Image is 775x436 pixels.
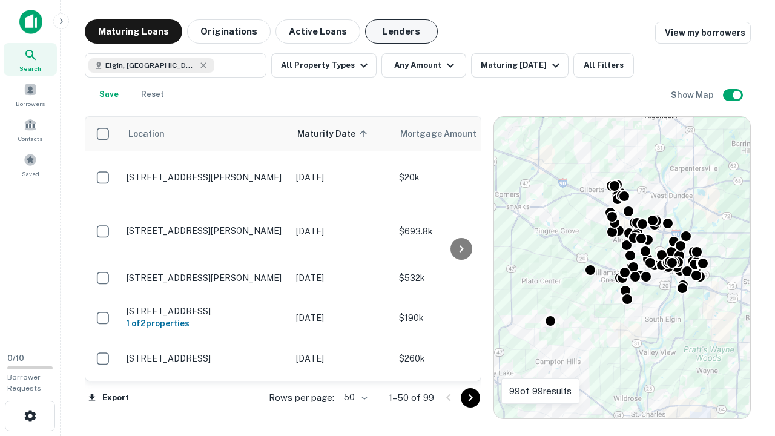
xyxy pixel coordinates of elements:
span: Location [128,127,165,141]
img: capitalize-icon.png [19,10,42,34]
p: $20k [399,171,520,184]
span: Borrower Requests [7,373,41,392]
span: 0 / 10 [7,354,24,363]
p: $693.8k [399,225,520,238]
button: Export [85,389,132,407]
p: [DATE] [296,352,387,365]
span: Contacts [18,134,42,144]
a: Contacts [4,113,57,146]
h6: 1 of 2 properties [127,317,284,330]
a: Search [4,43,57,76]
button: Maturing [DATE] [471,53,569,78]
a: Saved [4,148,57,181]
iframe: Chat Widget [714,339,775,397]
span: Elgin, [GEOGRAPHIC_DATA], [GEOGRAPHIC_DATA] [105,60,196,71]
button: All Property Types [271,53,377,78]
h6: Show Map [671,88,716,102]
span: Mortgage Amount [400,127,492,141]
a: Borrowers [4,78,57,111]
p: [STREET_ADDRESS][PERSON_NAME] [127,225,284,236]
p: $260k [399,352,520,365]
button: Maturing Loans [85,19,182,44]
p: Rows per page: [269,391,334,405]
span: Saved [22,169,39,179]
p: [STREET_ADDRESS][PERSON_NAME] [127,172,284,183]
button: Lenders [365,19,438,44]
a: View my borrowers [655,22,751,44]
button: Go to next page [461,388,480,408]
button: Save your search to get updates of matches that match your search criteria. [90,82,128,107]
p: $532k [399,271,520,285]
p: [DATE] [296,225,387,238]
p: [DATE] [296,311,387,325]
p: [STREET_ADDRESS][PERSON_NAME] [127,272,284,283]
span: Search [19,64,41,73]
button: Any Amount [381,53,466,78]
button: Originations [187,19,271,44]
button: All Filters [573,53,634,78]
p: [DATE] [296,271,387,285]
p: 99 of 99 results [509,384,572,398]
th: Mortgage Amount [393,117,526,151]
th: Location [120,117,290,151]
th: Maturity Date [290,117,393,151]
p: [STREET_ADDRESS] [127,306,284,317]
div: Maturing [DATE] [481,58,563,73]
p: $190k [399,311,520,325]
span: Maturity Date [297,127,371,141]
button: Active Loans [275,19,360,44]
p: [STREET_ADDRESS] [127,353,284,364]
p: 1–50 of 99 [389,391,434,405]
span: Borrowers [16,99,45,108]
div: 50 [339,389,369,406]
div: 0 0 [494,117,750,418]
p: [DATE] [296,171,387,184]
button: Reset [133,82,172,107]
